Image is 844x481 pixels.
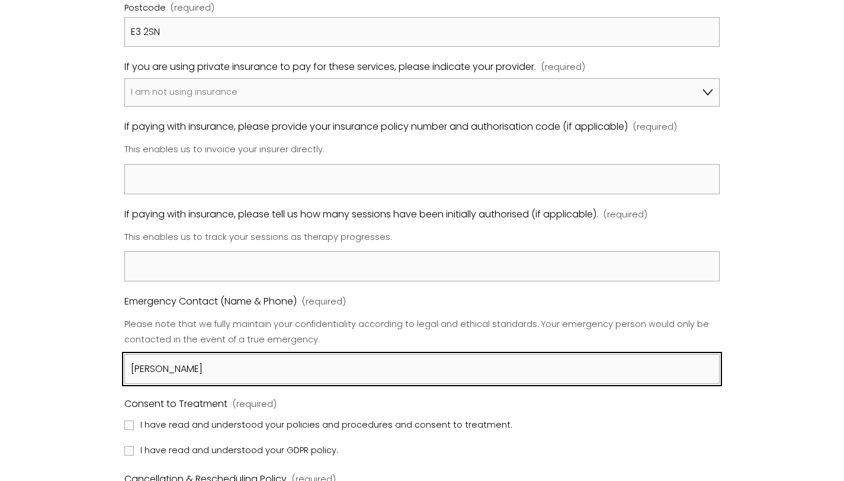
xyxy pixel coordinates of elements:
div: Postcode [124,1,720,17]
select: If you are using private insurance to pay for these services, please indicate your provider. [124,78,720,107]
p: This enables us to invoice your insurer directly. [124,138,720,162]
span: If paying with insurance, please provide your insurance policy number and authorisation code (if ... [124,118,628,136]
span: (required) [171,4,214,12]
input: Postcode [124,17,720,47]
span: (required) [633,120,677,135]
span: (required) [233,397,277,412]
span: Emergency Contact (Name & Phone) [124,293,297,310]
input: I have read and understood your GDPR policy. [124,446,134,456]
span: (required) [604,207,647,223]
span: (required) [541,60,585,75]
span: I have read and understood your policies and procedures and consent to treatment. [140,418,512,433]
p: This enables us to track your sessions as therapy progresses. [124,225,720,249]
span: (required) [302,294,346,310]
span: If paying with insurance, please tell us how many sessions have been initially authorised (if app... [124,206,598,223]
input: I have read and understood your policies and procedures and consent to treatment. [124,421,134,430]
span: Consent to Treatment [124,396,227,413]
span: I have read and understood your GDPR policy. [140,443,338,458]
p: Please note that we fully maintain your confidentiality according to legal and ethical standards.... [124,313,720,352]
span: If you are using private insurance to pay for these services, please indicate your provider. [124,59,536,76]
